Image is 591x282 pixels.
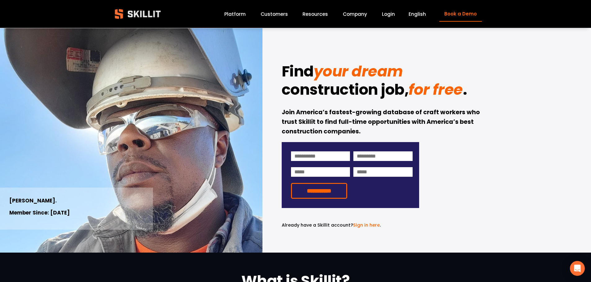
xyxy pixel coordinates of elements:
[353,222,380,228] a: Sign in here
[282,222,353,228] span: Already have a Skillit account?
[439,7,481,22] a: Book a Demo
[409,11,426,18] span: English
[282,108,481,135] strong: Join America’s fastest-growing database of craft workers who trust Skillit to find full-time oppo...
[382,10,395,18] a: Login
[9,197,57,204] strong: [PERSON_NAME].
[314,61,403,82] em: your dream
[9,209,70,216] strong: Member Since: [DATE]
[343,10,367,18] a: Company
[409,10,426,18] div: language picker
[110,5,166,23] img: Skillit
[282,61,314,82] strong: Find
[261,10,288,18] a: Customers
[570,261,585,276] div: Open Intercom Messenger
[302,10,328,18] a: folder dropdown
[282,79,409,100] strong: construction job,
[224,10,246,18] a: Platform
[302,11,328,18] span: Resources
[282,222,419,229] p: .
[463,79,467,100] strong: .
[409,79,463,100] em: for free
